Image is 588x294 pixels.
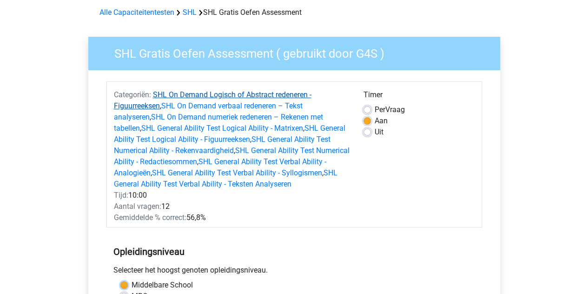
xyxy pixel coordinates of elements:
a: SHL General Ability Test Verbal Ability - Analogieën [114,157,326,177]
a: SHL On Demand numeriek redeneren – Rekenen met tabellen [114,113,323,133]
div: 56,8% [107,212,357,223]
div: , , , , , , , , , [107,89,357,190]
h3: SHL Gratis Oefen Assessment ( gebruikt door G4S ) [103,43,493,61]
div: Timer [363,89,475,104]
span: Gemiddelde % correct: [114,213,186,222]
span: Aantal vragen: [114,202,161,211]
a: SHL General Ability Test Logical Ability - Matrixen [141,124,303,133]
label: Aan [375,115,388,127]
label: Vraag [375,104,405,115]
span: Per [375,105,385,114]
div: SHL Gratis Oefen Assessment [96,7,493,18]
a: SHL On Demand verbaal redeneren – Tekst analyseren [114,101,303,121]
div: 10:00 [107,190,357,201]
a: Alle Capaciteitentesten [99,8,174,17]
span: Tijd: [114,191,128,200]
div: Selecteer het hoogst genoten opleidingsniveau. [106,265,482,280]
label: Middelbare School [132,280,193,291]
span: Categoriën: [114,90,151,99]
div: 12 [107,201,357,212]
a: SHL [183,8,197,17]
a: SHL General Ability Test Verbal Ability - Syllogismen [152,168,322,177]
label: Uit [375,127,383,138]
h5: Opleidingsniveau [113,242,475,261]
a: SHL On Demand Logisch of Abstract redeneren - Figuurreeksen [114,90,311,110]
